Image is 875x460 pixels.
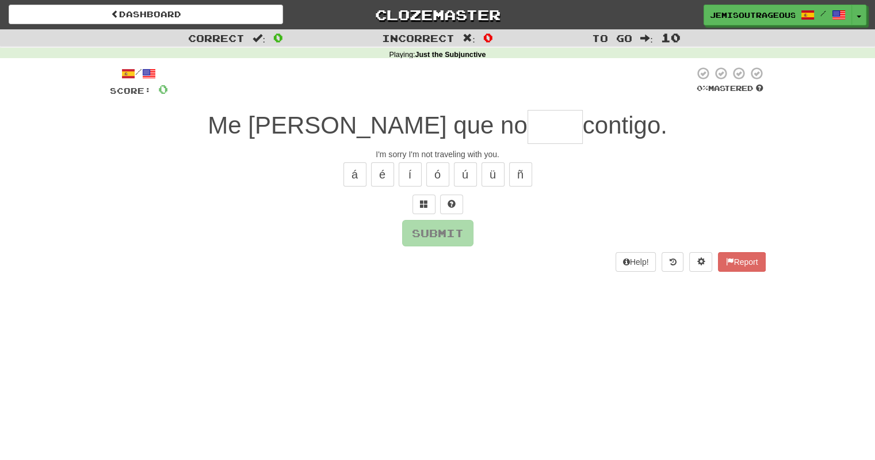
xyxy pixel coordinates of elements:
button: Submit [402,220,473,246]
button: Single letter hint - you only get 1 per sentence and score half the points! alt+h [440,195,463,214]
button: ñ [509,162,532,187]
span: Me [PERSON_NAME] que no [208,112,528,139]
button: Round history (alt+y) [662,252,683,272]
div: Mastered [694,83,766,94]
button: ó [426,162,449,187]
button: í [399,162,422,187]
button: Help! [616,252,656,272]
button: é [371,162,394,187]
span: 0 [273,31,283,44]
span: 0 [158,82,168,96]
span: : [463,33,475,43]
span: Incorrect [382,32,454,44]
span: Score: [110,86,151,96]
span: Correct [188,32,244,44]
a: Clozemaster [300,5,575,25]
a: Dashboard [9,5,283,24]
span: : [253,33,265,43]
span: / [820,9,826,17]
button: Report [718,252,765,272]
button: ú [454,162,477,187]
strong: Just the Subjunctive [415,51,486,59]
div: / [110,66,168,81]
button: á [343,162,366,187]
span: contigo. [583,112,667,139]
span: 10 [661,31,681,44]
span: To go [592,32,632,44]
span: JEMisoutrageous [710,10,795,20]
div: I'm sorry I'm not traveling with you. [110,149,766,160]
span: : [640,33,653,43]
span: 0 [483,31,493,44]
span: 0 % [697,83,708,93]
button: ü [482,162,505,187]
button: Switch sentence to multiple choice alt+p [412,195,435,214]
a: JEMisoutrageous / [704,5,852,25]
